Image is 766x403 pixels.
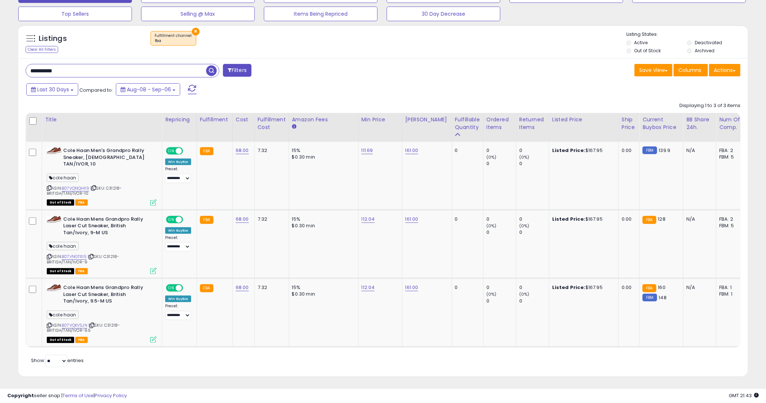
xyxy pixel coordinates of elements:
b: Listed Price: [552,147,585,154]
span: Columns [678,66,701,74]
div: 0 [519,160,549,167]
div: 0 [455,216,478,223]
label: Archived [695,47,714,54]
div: Min Price [361,116,399,123]
div: Clear All Filters [26,46,58,53]
div: Fulfillment [200,116,230,123]
label: Out of Stock [634,47,661,54]
span: OFF [182,148,194,154]
div: 0 [486,298,516,304]
a: 68.00 [236,284,249,291]
div: ASIN: [47,284,156,342]
div: Ordered Items [486,116,513,131]
button: Aug-08 - Sep-06 [116,83,180,96]
div: BB Share 24h. [686,116,713,131]
div: Win BuyBox [165,227,191,234]
a: 161.00 [405,147,418,154]
div: 7.32 [258,147,283,154]
span: cole haan [47,174,79,182]
small: FBM [642,147,657,154]
b: Cole Haan Mens Grandpro Rally Laser Cut Sneaker, British Tan/Ivory, 9.5-M US [63,284,152,307]
button: Selling @ Max [141,7,255,21]
div: FBA: 1 [719,284,743,291]
div: Listed Price [552,116,615,123]
a: 161.00 [405,216,418,223]
div: 0 [486,216,516,223]
span: 2025-10-7 21:43 GMT [729,392,759,399]
span: FBA [75,199,88,206]
span: All listings that are currently out of stock and unavailable for purchase on Amazon [47,337,74,343]
small: FBM [642,294,657,301]
div: ASIN: [47,147,156,205]
button: Filters [223,64,251,77]
button: × [192,28,200,35]
div: 0 [486,229,516,236]
div: ASIN: [47,216,156,274]
div: 0 [519,216,549,223]
div: $0.30 min [292,154,353,160]
div: Win BuyBox [165,159,191,165]
small: (0%) [486,223,497,229]
div: Repricing [165,116,194,123]
a: 112.04 [361,284,375,291]
a: 68.00 [236,216,249,223]
small: (0%) [519,223,530,229]
a: Privacy Policy [95,392,127,399]
span: FBA [75,337,88,343]
div: Preset: [165,304,191,320]
div: 15% [292,284,353,291]
a: 111.69 [361,147,373,154]
div: $0.30 min [292,291,353,297]
div: 0 [519,147,549,154]
div: FBM: 1 [719,291,743,297]
h5: Listings [39,34,67,44]
div: Cost [236,116,251,123]
span: 148 [659,294,667,301]
div: Returned Items [519,116,546,131]
span: Show: entries [31,357,84,364]
div: Fulfillable Quantity [455,116,480,131]
small: FBA [642,216,656,224]
span: 139.9 [659,147,671,154]
div: Displaying 1 to 3 of 3 items [679,102,740,109]
span: Aug-08 - Sep-06 [127,86,171,93]
button: Save View [634,64,672,76]
span: All listings that are currently out of stock and unavailable for purchase on Amazon [47,199,74,206]
div: 7.32 [258,284,283,291]
div: Win BuyBox [165,296,191,302]
a: 68.00 [236,147,249,154]
button: Items Being Repriced [264,7,378,21]
small: (0%) [486,154,497,160]
div: FBM: 5 [719,154,743,160]
img: 41-yWBm2QVL._SL40_.jpg [47,284,61,291]
span: | SKU: C31218-BRITISH/TAN/IVOR-9 [47,254,119,265]
span: 160 [658,284,665,291]
img: 41-yWBm2QVL._SL40_.jpg [47,216,61,223]
div: 0.00 [622,216,634,223]
span: ON [167,216,176,223]
div: Preset: [165,235,191,252]
span: Fulfillment channel : [155,33,192,44]
span: All listings that are currently out of stock and unavailable for purchase on Amazon [47,268,74,274]
div: N/A [686,216,710,223]
div: FBM: 5 [719,223,743,229]
div: seller snap | | [7,392,127,399]
span: cole haan [47,311,79,319]
a: 112.04 [361,216,375,223]
div: 15% [292,216,353,223]
small: FBA [200,147,213,155]
div: Ship Price [622,116,636,131]
div: 0.00 [622,147,634,154]
img: 41-yWBm2QVL._SL40_.jpg [47,147,61,154]
label: Deactivated [695,39,722,46]
span: Compared to: [79,87,113,94]
div: 0 [519,298,549,304]
div: 0 [486,160,516,167]
div: Current Buybox Price [642,116,680,131]
div: $167.95 [552,216,613,223]
span: OFF [182,216,194,223]
a: B07VQNQHX9 [62,185,89,191]
a: 161.00 [405,284,418,291]
small: FBA [200,216,213,224]
div: 7.32 [258,216,283,223]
